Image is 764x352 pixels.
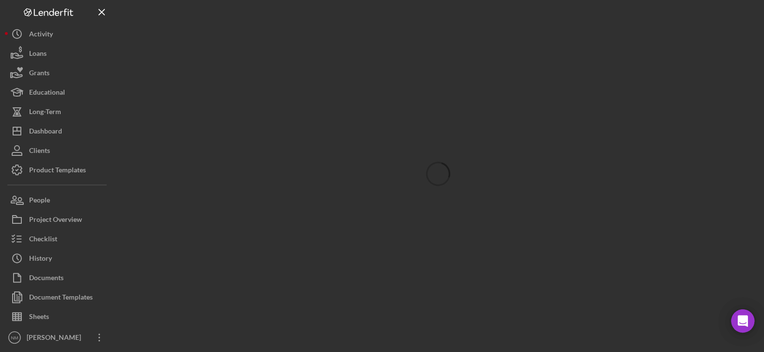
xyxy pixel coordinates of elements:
div: Checklist [29,229,57,251]
button: Checklist [5,229,112,249]
div: Open Intercom Messenger [731,309,754,333]
button: Dashboard [5,121,112,141]
button: History [5,249,112,268]
div: Sheets [29,307,49,329]
button: Sheets [5,307,112,326]
div: [PERSON_NAME] [24,328,87,350]
div: Grants [29,63,49,85]
button: Documents [5,268,112,287]
div: Documents [29,268,64,290]
button: Loans [5,44,112,63]
button: Activity [5,24,112,44]
div: Document Templates [29,287,93,309]
div: Clients [29,141,50,163]
button: People [5,190,112,210]
button: NM[PERSON_NAME] [5,328,112,347]
div: Long-Term [29,102,61,124]
button: Project Overview [5,210,112,229]
button: Grants [5,63,112,83]
button: Document Templates [5,287,112,307]
div: Loans [29,44,47,66]
div: History [29,249,52,270]
div: Project Overview [29,210,82,232]
div: People [29,190,50,212]
div: Dashboard [29,121,62,143]
text: NM [11,335,18,340]
button: Long-Term [5,102,112,121]
button: Educational [5,83,112,102]
button: Clients [5,141,112,160]
div: Product Templates [29,160,86,182]
button: Product Templates [5,160,112,180]
div: Activity [29,24,53,46]
div: Educational [29,83,65,104]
